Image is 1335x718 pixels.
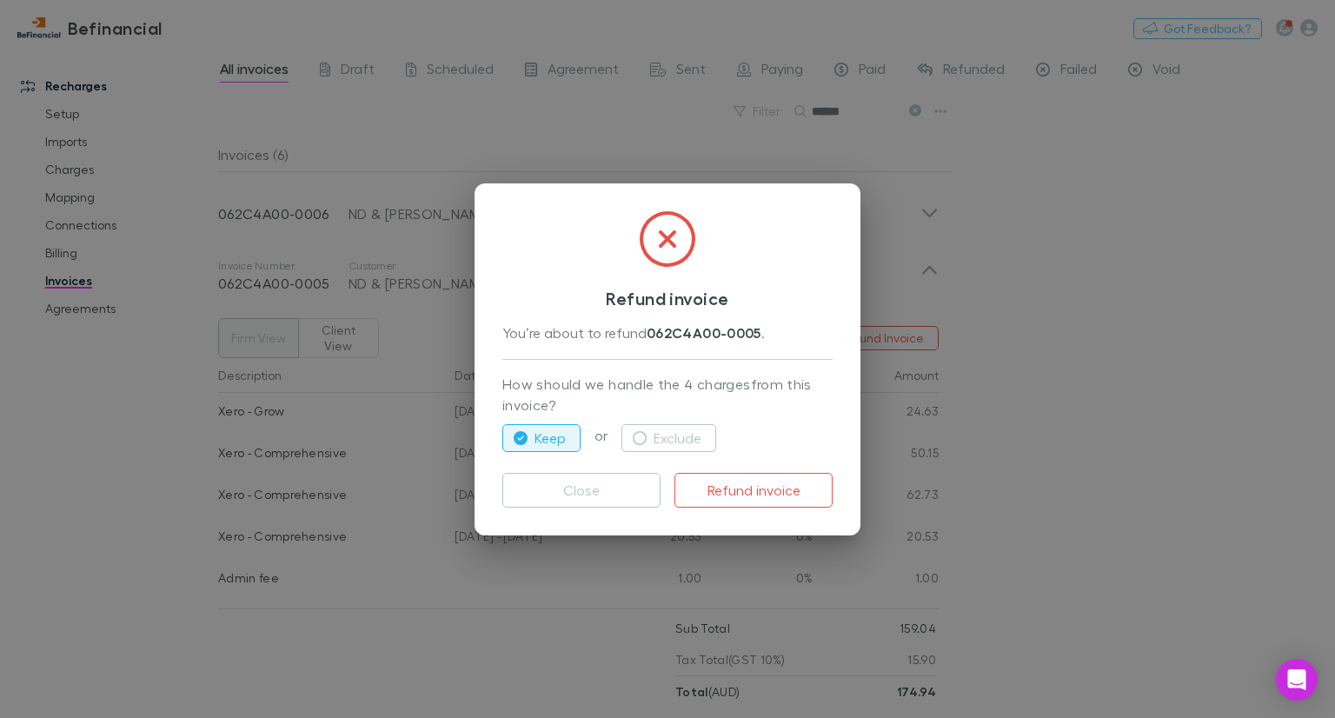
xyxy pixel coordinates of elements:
button: Refund invoice [674,473,833,508]
span: or [581,427,621,443]
div: Open Intercom Messenger [1276,659,1318,701]
button: Keep [502,424,581,452]
div: You’re about to refund . [502,322,833,345]
button: Exclude [621,424,716,452]
button: Close [502,473,661,508]
strong: 062C4A00-0005 [647,324,761,342]
p: How should we handle the 4 charges from this invoice? [502,374,833,417]
h3: Refund invoice [502,288,833,309]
